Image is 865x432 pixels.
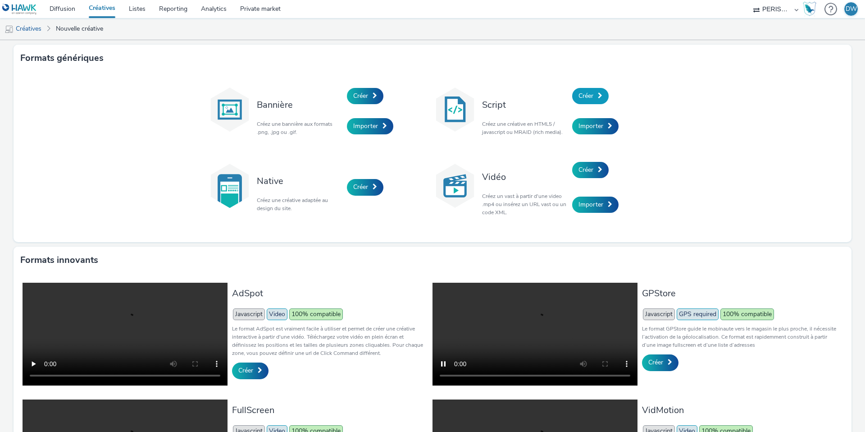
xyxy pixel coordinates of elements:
[20,253,98,267] h3: Formats innovants
[207,163,252,208] img: native.svg
[482,120,568,136] p: Créez une créative en HTML5 / javascript ou MRAID (rich media).
[347,179,383,195] a: Créer
[5,25,14,34] img: mobile
[257,120,342,136] p: Créez une bannière aux formats .png, .jpg ou .gif.
[432,87,478,132] img: code.svg
[432,163,478,208] img: video.svg
[257,196,342,212] p: Créez une créative adaptée au design du site.
[232,287,428,299] h3: AdSpot
[572,162,609,178] a: Créer
[578,92,593,100] span: Créer
[642,325,838,349] p: Le format GPStore guide le mobinaute vers le magasin le plus proche, il nécessite l’activation de...
[353,92,368,100] span: Créer
[20,51,104,65] h3: Formats génériques
[482,171,568,183] h3: Vidéo
[642,287,838,299] h3: GPStore
[207,87,252,132] img: banner.svg
[289,308,343,320] span: 100% compatible
[642,354,678,371] a: Créer
[238,366,253,375] span: Créer
[257,99,342,111] h3: Bannière
[347,118,393,134] a: Importer
[482,192,568,216] p: Créez un vast à partir d'une video .mp4 ou insérez un URL vast ou un code XML.
[572,88,609,104] a: Créer
[572,118,619,134] a: Importer
[578,200,603,209] span: Importer
[347,88,383,104] a: Créer
[720,308,774,320] span: 100% compatible
[233,308,265,320] span: Javascript
[267,308,287,320] span: Video
[232,325,428,357] p: Le format AdSpot est vraiment facile à utiliser et permet de créer une créative interactive à par...
[803,2,820,16] a: Hawk Academy
[232,404,428,416] h3: FullScreen
[677,308,719,320] span: GPS required
[643,308,675,320] span: Javascript
[353,183,368,191] span: Créer
[578,165,593,174] span: Créer
[642,404,838,416] h3: VidMotion
[803,2,816,16] img: Hawk Academy
[648,358,663,367] span: Créer
[572,197,619,213] a: Importer
[353,122,378,130] span: Importer
[51,18,108,40] a: Nouvelle créative
[846,2,857,16] div: DW
[482,99,568,111] h3: Script
[257,175,342,187] h3: Native
[2,4,37,15] img: undefined Logo
[232,363,269,379] a: Créer
[578,122,603,130] span: Importer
